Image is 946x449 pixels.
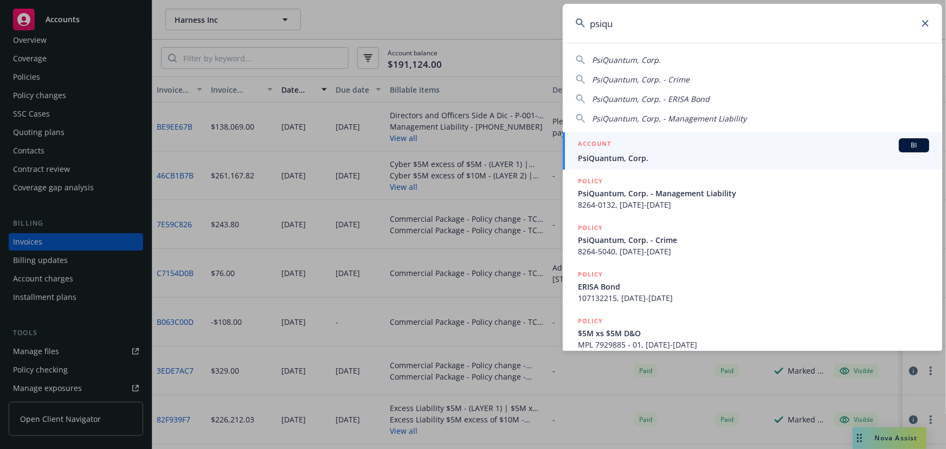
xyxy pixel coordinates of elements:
[578,316,603,326] h5: POLICY
[563,216,942,263] a: POLICYPsiQuantum, Corp. - Crime8264-5040, [DATE]-[DATE]
[578,292,929,304] span: 107132215, [DATE]-[DATE]
[578,339,929,350] span: MPL 7929885 - 01, [DATE]-[DATE]
[563,170,942,216] a: POLICYPsiQuantum, Corp. - Management Liability8264-0132, [DATE]-[DATE]
[578,176,603,187] h5: POLICY
[592,94,710,104] span: PsiQuantum, Corp. - ERISA Bond
[578,138,611,151] h5: ACCOUNT
[563,310,942,356] a: POLICY$5M xs $5M D&OMPL 7929885 - 01, [DATE]-[DATE]
[578,199,929,210] span: 8264-0132, [DATE]-[DATE]
[578,152,929,164] span: PsiQuantum, Corp.
[578,188,929,199] span: PsiQuantum, Corp. - Management Liability
[578,222,603,233] h5: POLICY
[563,263,942,310] a: POLICYERISA Bond107132215, [DATE]-[DATE]
[563,4,942,43] input: Search...
[578,269,603,280] h5: POLICY
[592,55,661,65] span: PsiQuantum, Corp.
[578,281,929,292] span: ERISA Bond
[592,113,746,124] span: PsiQuantum, Corp. - Management Liability
[578,328,929,339] span: $5M xs $5M D&O
[592,74,690,85] span: PsiQuantum, Corp. - Crime
[563,132,942,170] a: ACCOUNTBIPsiQuantum, Corp.
[903,140,925,150] span: BI
[578,234,929,246] span: PsiQuantum, Corp. - Crime
[578,246,929,257] span: 8264-5040, [DATE]-[DATE]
